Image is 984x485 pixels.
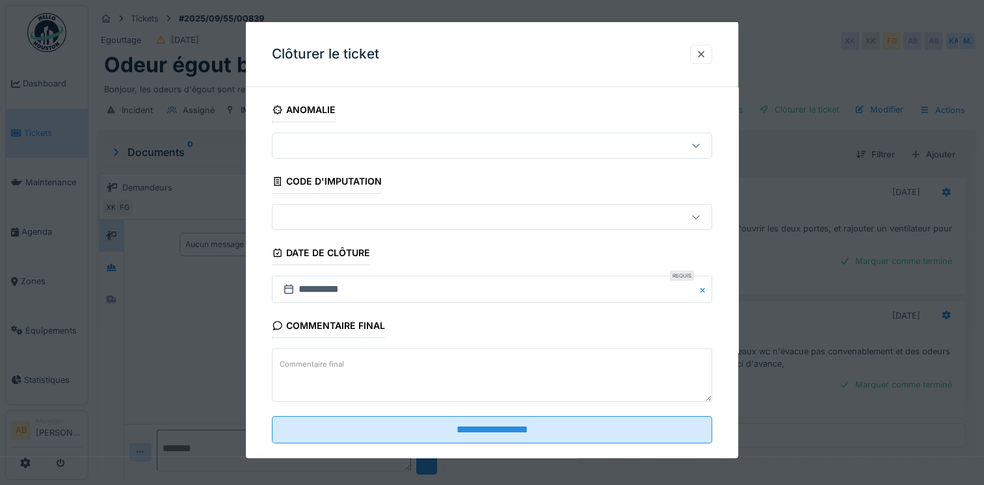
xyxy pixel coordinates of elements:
div: Date de clôture [272,243,370,265]
div: Requis [670,270,694,281]
button: Close [698,276,712,303]
h3: Clôturer le ticket [272,46,379,62]
div: Anomalie [272,100,336,122]
div: Commentaire final [272,316,385,338]
div: Code d'imputation [272,172,382,194]
label: Commentaire final [277,356,347,372]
